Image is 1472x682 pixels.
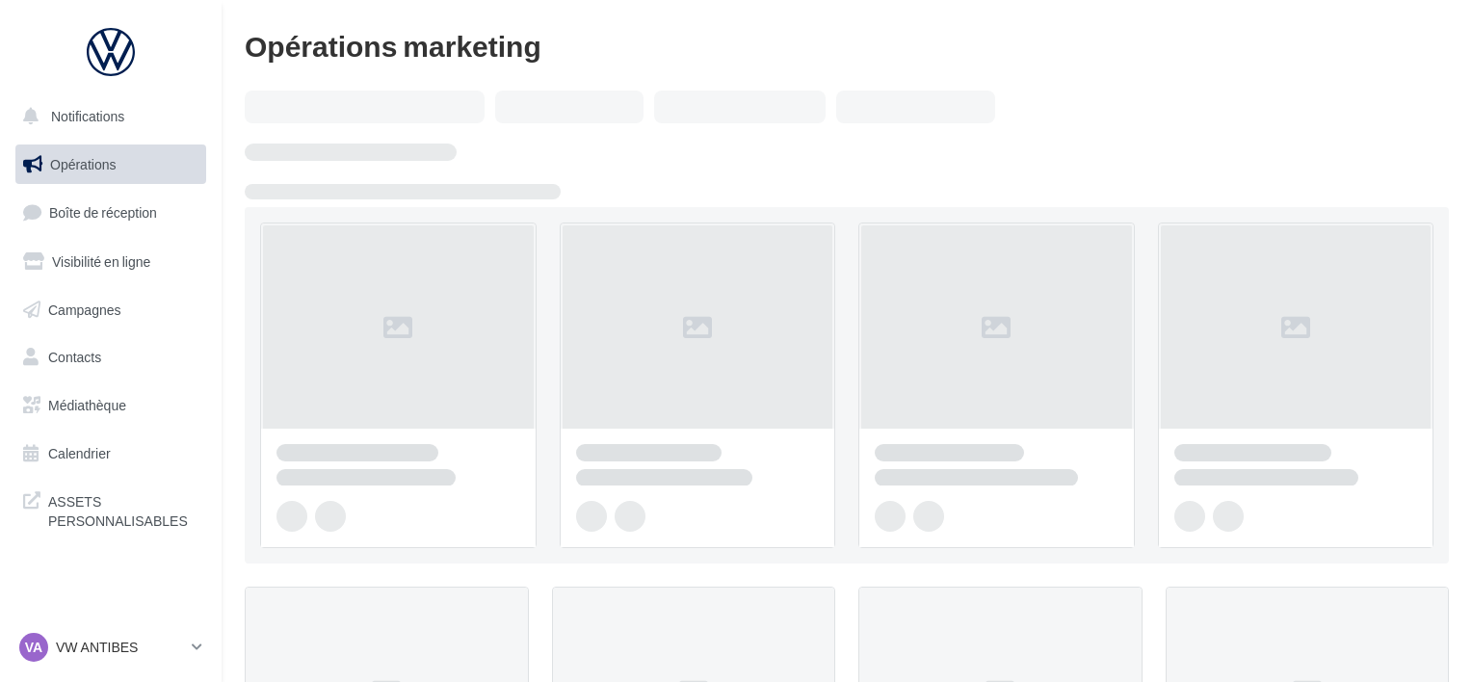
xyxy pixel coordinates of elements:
[49,204,157,221] span: Boîte de réception
[12,144,210,185] a: Opérations
[48,397,126,413] span: Médiathèque
[51,108,124,124] span: Notifications
[12,481,210,538] a: ASSETS PERSONNALISABLES
[12,433,210,474] a: Calendrier
[12,192,210,233] a: Boîte de réception
[52,253,150,270] span: Visibilité en ligne
[12,290,210,330] a: Campagnes
[48,445,111,461] span: Calendrier
[48,488,198,530] span: ASSETS PERSONNALISABLES
[245,31,1449,60] div: Opérations marketing
[12,242,210,282] a: Visibilité en ligne
[12,337,210,378] a: Contacts
[50,156,116,172] span: Opérations
[12,385,210,426] a: Médiathèque
[48,349,101,365] span: Contacts
[15,629,206,666] a: VA VW ANTIBES
[12,96,202,137] button: Notifications
[56,638,184,657] p: VW ANTIBES
[48,301,121,317] span: Campagnes
[25,638,42,657] span: VA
